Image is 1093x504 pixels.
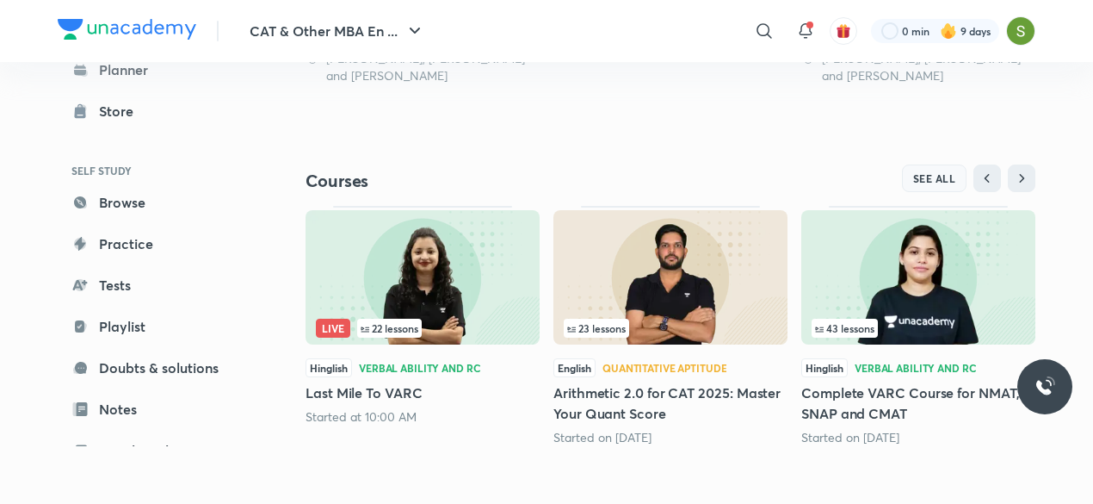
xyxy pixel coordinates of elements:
[316,319,529,338] div: left
[812,319,1025,338] div: infosection
[564,319,777,338] div: left
[902,165,967,192] button: SEE ALL
[564,319,777,338] div: infosection
[58,19,196,40] img: Company Logo
[316,319,529,338] div: infocontainer
[58,351,257,385] a: Doubts & solutions
[58,433,257,468] a: Free live classes
[306,206,540,425] div: Last Mile To VARC
[815,323,874,333] span: 43 lessons
[913,172,956,184] span: SEE ALL
[801,358,848,377] span: Hinglish
[836,23,851,39] img: avatar
[553,358,596,377] span: English
[58,268,257,302] a: Tests
[306,210,540,345] img: Thumbnail
[553,383,787,424] h5: Arithmetic 2.0 for CAT 2025: Master Your Quant Score
[812,319,1025,338] div: infocontainer
[316,319,350,338] span: Live
[316,319,529,338] div: infosection
[801,429,1035,446] div: Started on Aug 25
[830,17,857,45] button: avatar
[58,19,196,44] a: Company Logo
[855,363,976,373] div: Verbal Ability and RC
[306,50,540,84] div: Lokesh Agarwal, Ronakkumar Shah and Amit Deepak Rohra
[306,170,670,192] h4: Courses
[1034,376,1055,397] img: ttu
[801,210,1035,345] img: Thumbnail
[801,383,1035,424] h5: Complete VARC Course for NMAT, SNAP and CMAT
[58,309,257,344] a: Playlist
[58,94,257,128] a: Store
[567,323,626,333] span: 23 lessons
[58,156,257,185] h6: SELF STUDY
[553,210,787,345] img: Thumbnail
[801,206,1035,445] div: Complete VARC Course for NMAT, SNAP and CMAT
[801,50,1035,84] div: Lokesh Sharma, Ravi Kumar and Ronakkumar Shah
[359,363,480,373] div: Verbal Ability and RC
[564,319,777,338] div: infocontainer
[239,14,435,48] button: CAT & Other MBA En ...
[553,206,787,445] div: Arithmetic 2.0 for CAT 2025: Master Your Quant Score
[812,319,1025,338] div: left
[553,429,787,446] div: Started on Aug 4
[361,323,418,333] span: 22 lessons
[99,101,144,121] div: Store
[306,358,352,377] span: Hinglish
[58,392,257,426] a: Notes
[58,227,257,261] a: Practice
[602,363,726,373] div: Quantitative Aptitude
[306,383,540,403] h5: Last Mile To VARC
[940,22,957,40] img: streak
[1006,16,1035,46] img: Samridhi Vij
[58,53,257,87] a: Planner
[58,185,257,220] a: Browse
[306,408,540,426] div: Started at 10:00 AM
